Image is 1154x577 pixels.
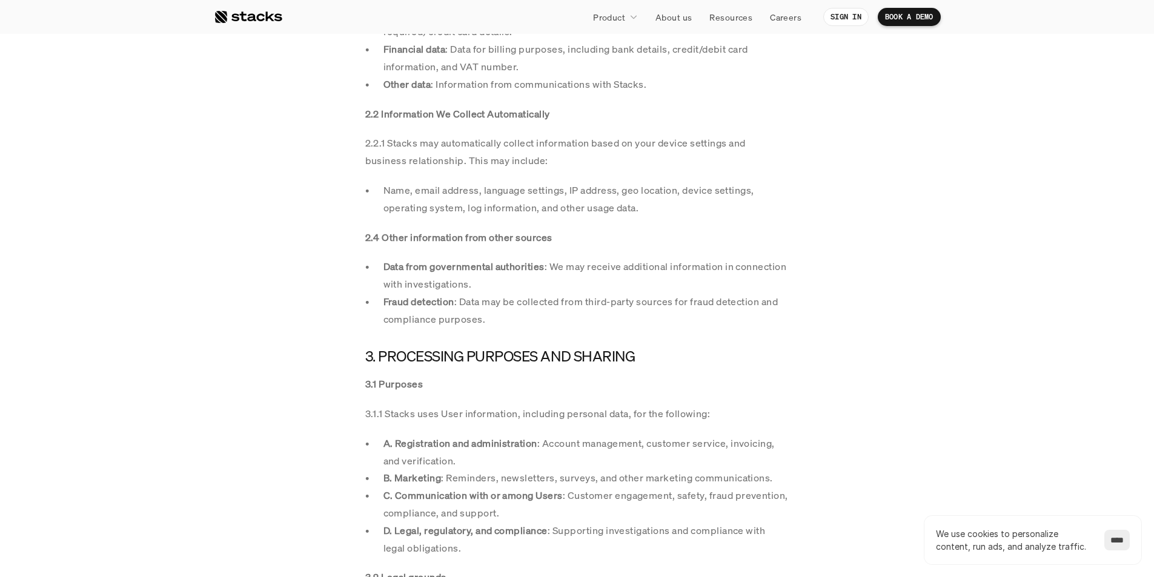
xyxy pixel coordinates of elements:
strong: 2.2 Information We Collect Automatically [365,107,550,120]
p: : We may receive additional information in connection with investigations. [383,258,789,293]
p: : Customer engagement, safety, fraud prevention, compliance, and support. [383,487,789,522]
p: Careers [770,11,801,24]
strong: D. Legal, regulatory, and compliance [383,524,548,537]
p: We use cookies to personalize content, run ads, and analyze traffic. [936,527,1092,553]
strong: Data from governmental authorities [383,260,545,273]
strong: B. Marketing [383,471,442,484]
h4: 3. PROCESSING PURPOSES AND SHARING [365,346,789,367]
p: Product [593,11,625,24]
p: BOOK A DEMO [885,13,933,21]
p: : Supporting investigations and compliance with legal obligations. [383,522,789,557]
p: SIGN IN [831,13,861,21]
strong: C. Communication with or among Users [383,489,563,502]
a: Resources [702,6,760,28]
p: Name, email address, language settings, IP address, geo location, device settings, operating syst... [383,182,789,217]
p: About us [655,11,692,24]
strong: Other data [383,77,431,91]
a: BOOK A DEMO [878,8,941,26]
strong: Fraud detection [383,295,454,308]
a: SIGN IN [823,8,869,26]
a: About us [648,6,699,28]
strong: Financial data [383,42,446,56]
p: : Data for billing purposes, including bank details, credit/debit card information, and VAT number. [383,41,789,76]
p: : Account management, customer service, invoicing, and verification. [383,435,789,470]
a: Careers [763,6,809,28]
strong: A. Registration and administration [383,437,537,450]
strong: 2.4 Other information from other sources [365,231,552,244]
p: : Data may be collected from third-party sources for fraud detection and compliance purposes. [383,293,789,328]
p: : Information from communications with Stacks. [383,76,789,93]
p: Resources [709,11,752,24]
strong: 3.1 Purposes [365,377,423,391]
p: : Reminders, newsletters, surveys, and other marketing communications. [383,469,789,487]
p: 3.1.1 Stacks uses User information, including personal data, for the following: [365,405,789,423]
p: 2.2.1 Stacks may automatically collect information based on your device settings and business rel... [365,134,789,170]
